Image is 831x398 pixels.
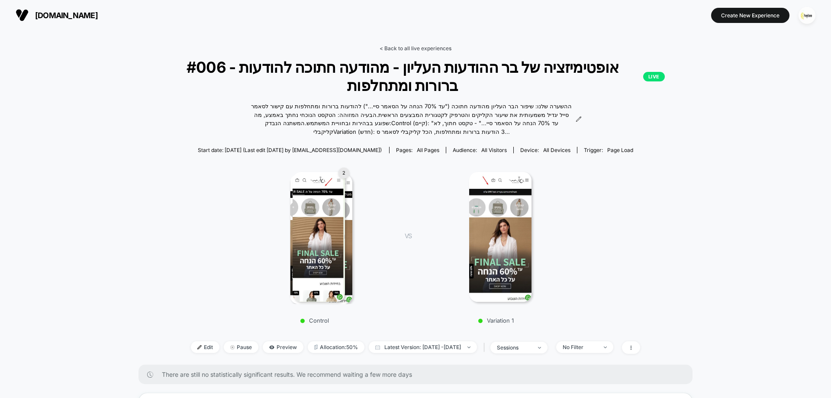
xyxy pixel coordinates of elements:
span: VS [405,232,412,239]
img: Control 1 [290,174,352,304]
img: end [230,345,235,349]
span: All Visitors [481,147,507,153]
div: Audience: [453,147,507,153]
p: Variation 1 [420,317,572,324]
span: all devices [543,147,570,153]
img: edit [197,345,202,349]
button: Create New Experience [711,8,789,23]
div: Trigger: [584,147,633,153]
span: [DOMAIN_NAME] [35,11,98,20]
img: Visually logo [16,9,29,22]
span: Edit [191,341,219,353]
span: Latest Version: [DATE] - [DATE] [369,341,477,353]
span: Start date: [DATE] (Last edit [DATE] by [EMAIL_ADDRESS][DOMAIN_NAME]) [198,147,382,153]
img: ppic [799,7,815,24]
div: No Filter [563,344,597,350]
img: Control main [293,172,345,302]
span: #006 - אופטימיזציה של בר ההודעות העליון - מהודעה חתוכה להודעות ברורות ומתחלפות [166,58,665,94]
button: ppic [796,6,818,24]
span: Pause [224,341,258,353]
p: Control [242,317,387,324]
button: [DOMAIN_NAME] [13,8,100,22]
span: Allocation: 50% [308,341,364,353]
span: all pages [417,147,439,153]
span: | [481,341,490,354]
img: end [538,347,541,349]
img: rebalance [314,345,318,349]
a: < Back to all live experiences [380,45,451,52]
img: end [467,346,470,348]
span: Page Load [607,147,633,153]
p: LIVE [643,72,665,81]
div: sessions [497,344,531,351]
span: Device: [513,147,577,153]
img: calendar [375,345,380,349]
span: ההשערה שלנו: שיפור הבר העליון מהודעה חתוכה ("עד 70% הנחה על הסאמר סיי...") להודעות ברורות ומתחלפו... [249,102,573,136]
div: 2 [338,168,349,178]
div: Pages: [396,147,439,153]
span: Preview [263,341,303,353]
img: Variation 1 main [469,172,531,302]
img: end [604,346,607,348]
span: There are still no statistically significant results. We recommend waiting a few more days [162,371,675,378]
